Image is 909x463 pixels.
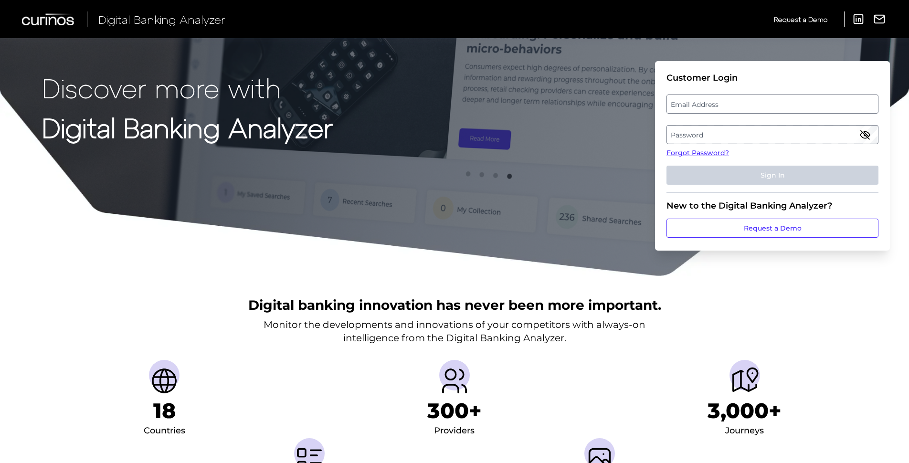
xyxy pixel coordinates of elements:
[666,166,878,185] button: Sign In
[153,398,176,423] h1: 18
[725,423,764,439] div: Journeys
[248,296,661,314] h2: Digital banking innovation has never been more important.
[666,148,878,158] a: Forgot Password?
[144,423,185,439] div: Countries
[98,12,225,26] span: Digital Banking Analyzer
[774,11,827,27] a: Request a Demo
[427,398,482,423] h1: 300+
[667,95,877,113] label: Email Address
[42,111,333,143] strong: Digital Banking Analyzer
[666,73,878,83] div: Customer Login
[667,126,877,143] label: Password
[22,13,75,25] img: Curinos
[708,398,782,423] h1: 3,000+
[264,318,645,345] p: Monitor the developments and innovations of your competitors with always-on intelligence from the...
[666,219,878,238] a: Request a Demo
[439,366,470,396] img: Providers
[434,423,475,439] div: Providers
[666,200,878,211] div: New to the Digital Banking Analyzer?
[149,366,180,396] img: Countries
[42,73,333,103] p: Discover more with
[774,15,827,23] span: Request a Demo
[729,366,760,396] img: Journeys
